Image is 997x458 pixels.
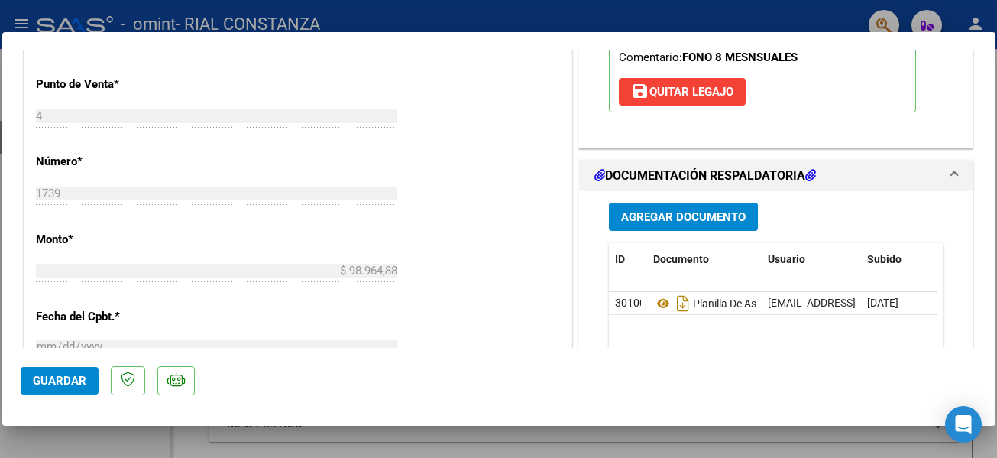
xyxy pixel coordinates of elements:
[682,50,798,64] strong: FONO 8 MESNSUALES
[762,243,861,276] datatable-header-cell: Usuario
[619,78,746,106] button: Quitar Legajo
[768,253,805,265] span: Usuario
[33,374,86,388] span: Guardar
[609,243,647,276] datatable-header-cell: ID
[36,231,193,248] p: Monto
[653,253,709,265] span: Documento
[673,291,693,316] i: Descargar documento
[36,76,193,93] p: Punto de Venta
[21,367,99,395] button: Guardar
[579,161,973,191] mat-expansion-panel-header: DOCUMENTACIÓN RESPALDATORIA
[615,253,625,265] span: ID
[621,210,746,224] span: Agregar Documento
[615,297,646,309] span: 30100
[594,167,816,185] h1: DOCUMENTACIÓN RESPALDATORIA
[653,297,834,310] span: Planilla De Asistencia Sp 2025
[609,203,758,231] button: Agregar Documento
[861,243,937,276] datatable-header-cell: Subido
[631,82,649,100] mat-icon: save
[36,153,193,171] p: Número
[867,297,898,309] span: [DATE]
[631,85,733,99] span: Quitar Legajo
[647,243,762,276] datatable-header-cell: Documento
[36,308,193,326] p: Fecha del Cpbt.
[867,253,902,265] span: Subido
[619,50,798,64] span: Comentario:
[945,406,982,443] div: Open Intercom Messenger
